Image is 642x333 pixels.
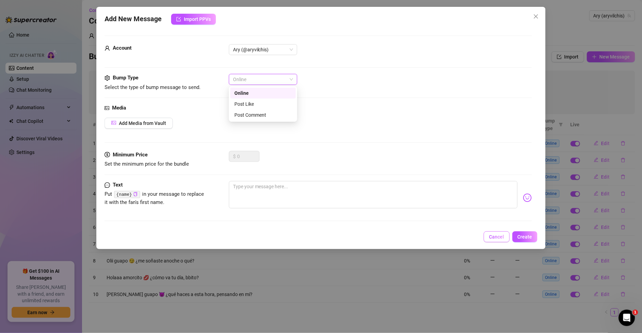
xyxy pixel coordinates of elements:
div: Online [234,89,292,97]
iframe: Intercom live chat [619,310,635,326]
img: svg%3e [523,193,532,202]
span: copy [133,192,138,196]
div: Post Like [230,99,296,110]
button: Import PPVs [171,14,216,25]
span: picture [111,120,116,125]
span: Close [531,14,542,19]
strong: Text [113,182,123,188]
span: Cancel [489,234,504,240]
div: Post Comment [230,110,296,120]
span: Put in your message to replace it with the fan's first name. [105,191,204,205]
span: Import PPVs [184,16,211,22]
span: Ary (@aryvilchis) [233,44,293,55]
span: Create [518,234,532,240]
strong: Media [112,105,126,111]
span: picture [105,104,109,112]
span: Online [233,74,293,85]
span: dollar [105,151,110,159]
button: Close [531,11,542,22]
strong: Minimum Price [113,152,148,158]
span: user [105,44,110,52]
span: Add New Message [105,14,162,25]
span: Select the type of bump message to send. [105,84,201,90]
button: Create [513,231,537,242]
span: 1 [633,310,638,315]
span: close [533,14,539,19]
div: Online [230,88,296,99]
button: Add Media from Vault [105,118,173,129]
span: Set the minimum price for the bundle [105,161,189,167]
span: import [176,17,181,22]
button: Click to Copy [133,192,138,197]
div: Post Comment [234,111,292,119]
span: message [105,181,110,189]
strong: Bump Type [113,75,138,81]
button: Cancel [484,231,510,242]
code: {name} [114,191,140,198]
div: Post Like [234,100,292,108]
strong: Account [113,45,132,51]
span: Add Media from Vault [119,120,166,126]
span: setting [105,74,110,82]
